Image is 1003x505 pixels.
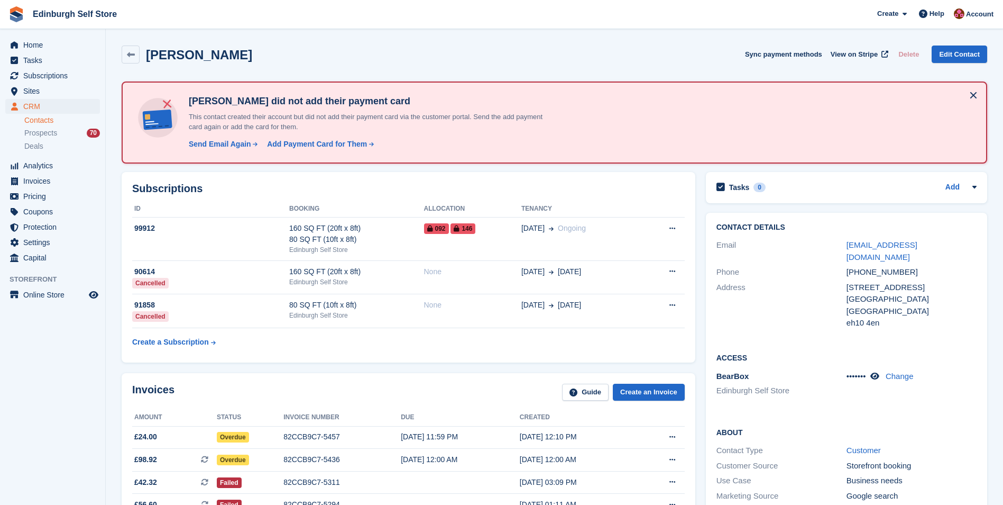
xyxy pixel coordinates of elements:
[729,183,750,192] h2: Tasks
[217,477,242,488] span: Failed
[132,384,174,401] h2: Invoices
[132,311,169,322] div: Cancelled
[135,95,180,140] img: no-card-linked-e7822e413c904bf8b177c4d89f31251c4716f9871600ec3ca5bfc59e148c83f4.svg
[932,46,987,63] a: Edit Contact
[424,201,521,218] th: Allocation
[289,266,424,277] div: 160 SQ FT (20ft x 8ft)
[289,311,424,320] div: Edinburgh Self Store
[132,409,217,426] th: Amount
[24,115,100,125] a: Contacts
[846,240,917,261] a: [EMAIL_ADDRESS][DOMAIN_NAME]
[134,477,157,488] span: £42.32
[716,223,977,232] h2: Contact Details
[562,384,609,401] a: Guide
[132,201,289,218] th: ID
[716,490,846,502] div: Marketing Source
[217,455,249,465] span: Overdue
[521,300,545,311] span: [DATE]
[24,141,43,151] span: Deals
[289,201,424,218] th: Booking
[5,287,100,302] a: menu
[945,182,960,194] a: Add
[267,139,367,150] div: Add Payment Card for Them
[716,352,977,363] h2: Access
[5,84,100,98] a: menu
[23,287,87,302] span: Online Store
[521,223,545,234] span: [DATE]
[450,223,475,234] span: 146
[846,475,977,487] div: Business needs
[520,431,639,443] div: [DATE] 12:10 PM
[132,278,169,288] div: Cancelled
[520,454,639,465] div: [DATE] 12:00 AM
[954,8,964,19] img: Lucy Michalec
[558,266,581,277] span: [DATE]
[87,129,100,138] div: 70
[23,220,87,235] span: Protection
[289,277,424,287] div: Edinburgh Self Store
[289,223,424,245] div: 160 SQ FT (20ft x 8ft) 80 SQ FT (10ft x 8ft)
[846,460,977,472] div: Storefront booking
[716,239,846,263] div: Email
[23,99,87,114] span: CRM
[289,300,424,311] div: 80 SQ FT (10ft x 8ft)
[23,68,87,83] span: Subscriptions
[23,235,87,250] span: Settings
[520,477,639,488] div: [DATE] 03:09 PM
[217,409,283,426] th: Status
[146,48,252,62] h2: [PERSON_NAME]
[846,266,977,278] div: [PHONE_NUMBER]
[401,409,520,426] th: Due
[132,266,289,277] div: 90614
[846,305,977,318] div: [GEOGRAPHIC_DATA]
[846,372,866,381] span: •••••••
[24,128,57,138] span: Prospects
[520,409,639,426] th: Created
[5,53,100,68] a: menu
[283,477,401,488] div: 82CCB9C7-5311
[716,385,846,397] li: Edinburgh Self Store
[23,53,87,68] span: Tasks
[716,460,846,472] div: Customer Source
[846,293,977,305] div: [GEOGRAPHIC_DATA]
[132,223,289,234] div: 99912
[283,409,401,426] th: Invoice number
[886,372,914,381] a: Change
[846,490,977,502] div: Google search
[716,475,846,487] div: Use Case
[846,446,881,455] a: Customer
[877,8,898,19] span: Create
[424,266,521,277] div: None
[846,282,977,294] div: [STREET_ADDRESS]
[716,445,846,457] div: Contact Type
[401,454,520,465] div: [DATE] 12:00 AM
[87,288,100,301] a: Preview store
[217,432,249,443] span: Overdue
[23,189,87,204] span: Pricing
[521,201,643,218] th: Tenancy
[5,99,100,114] a: menu
[5,250,100,265] a: menu
[966,9,993,20] span: Account
[716,372,749,381] span: BearBox
[263,139,375,150] a: Add Payment Card for Them
[283,454,401,465] div: 82CCB9C7-5436
[558,224,586,232] span: Ongoing
[424,300,521,311] div: None
[23,174,87,188] span: Invoices
[753,183,766,192] div: 0
[289,245,424,255] div: Edinburgh Self Store
[5,38,100,52] a: menu
[5,158,100,173] a: menu
[185,112,555,132] p: This contact created their account but did not add their payment card via the customer portal. Se...
[283,431,401,443] div: 82CCB9C7-5457
[132,183,685,195] h2: Subscriptions
[23,250,87,265] span: Capital
[189,139,251,150] div: Send Email Again
[716,427,977,437] h2: About
[5,189,100,204] a: menu
[132,332,216,352] a: Create a Subscription
[23,204,87,219] span: Coupons
[5,235,100,250] a: menu
[930,8,944,19] span: Help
